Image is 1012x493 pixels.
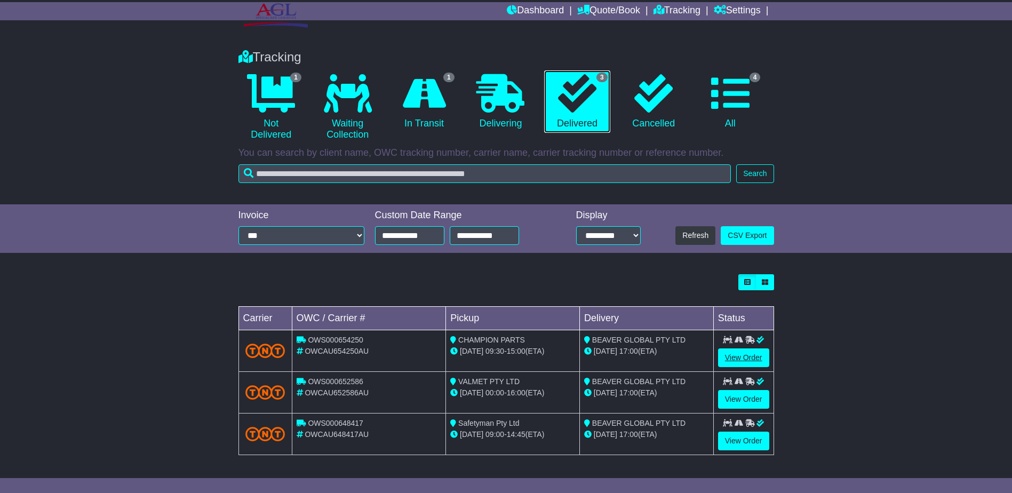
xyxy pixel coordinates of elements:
[238,70,304,145] a: 1 Not Delivered
[305,388,369,397] span: OWCAU652586AU
[245,427,285,441] img: TNT_Domestic.png
[443,73,455,82] span: 1
[584,387,709,399] div: (ETA)
[468,70,533,133] a: Delivering
[460,430,483,439] span: [DATE]
[450,429,575,440] div: - (ETA)
[594,388,617,397] span: [DATE]
[308,419,363,427] span: OWS000648417
[507,347,525,355] span: 15:00
[697,70,763,133] a: 4 All
[460,347,483,355] span: [DATE]
[619,430,638,439] span: 17:00
[238,147,774,159] p: You can search by client name, OWC tracking number, carrier name, carrier tracking number or refe...
[245,385,285,400] img: TNT_Domestic.png
[619,347,638,355] span: 17:00
[721,226,774,245] a: CSV Export
[714,2,761,20] a: Settings
[584,346,709,357] div: (ETA)
[576,210,641,221] div: Display
[458,377,520,386] span: VALMET PTY LTD
[718,390,769,409] a: View Order
[596,73,608,82] span: 3
[233,50,779,65] div: Tracking
[305,347,369,355] span: OWCAU654250AU
[713,307,774,330] td: Status
[594,430,617,439] span: [DATE]
[544,70,610,133] a: 3 Delivered
[592,419,686,427] span: BEAVER GLOBAL PTY LTD
[375,210,546,221] div: Custom Date Range
[592,336,686,344] span: BEAVER GLOBAL PTY LTD
[577,2,640,20] a: Quote/Book
[507,2,564,20] a: Dashboard
[579,307,713,330] td: Delivery
[485,430,504,439] span: 09:00
[238,210,364,221] div: Invoice
[450,387,575,399] div: - (ETA)
[460,388,483,397] span: [DATE]
[718,432,769,450] a: View Order
[238,307,292,330] td: Carrier
[675,226,715,245] button: Refresh
[458,419,519,427] span: Safetyman Pty Ltd
[621,70,687,133] a: Cancelled
[292,307,446,330] td: OWC / Carrier #
[315,70,380,145] a: Waiting Collection
[450,346,575,357] div: - (ETA)
[485,347,504,355] span: 09:30
[391,70,457,133] a: 1 In Transit
[308,377,363,386] span: OWS000652586
[507,388,525,397] span: 16:00
[718,348,769,367] a: View Order
[308,336,363,344] span: OWS000654250
[305,430,369,439] span: OWCAU648417AU
[750,73,761,82] span: 4
[507,430,525,439] span: 14:45
[592,377,686,386] span: BEAVER GLOBAL PTY LTD
[458,336,525,344] span: CHAMPION PARTS
[290,73,301,82] span: 1
[584,429,709,440] div: (ETA)
[594,347,617,355] span: [DATE]
[736,164,774,183] button: Search
[446,307,580,330] td: Pickup
[619,388,638,397] span: 17:00
[245,344,285,358] img: TNT_Domestic.png
[485,388,504,397] span: 00:00
[654,2,700,20] a: Tracking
